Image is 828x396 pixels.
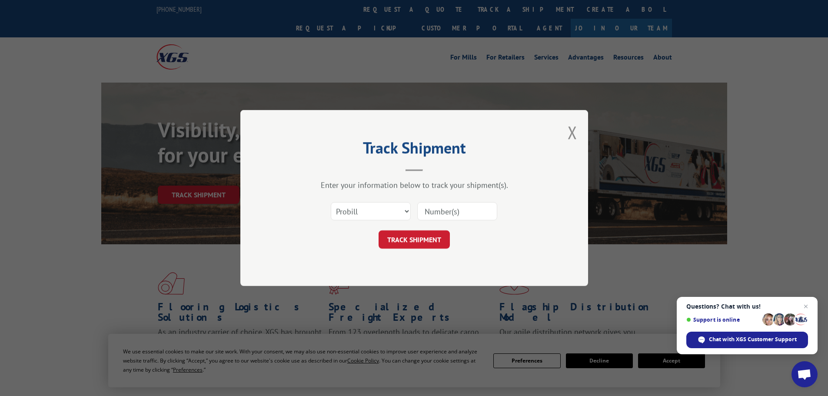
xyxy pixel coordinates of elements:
[284,180,545,190] div: Enter your information below to track your shipment(s).
[686,316,759,323] span: Support is online
[417,202,497,220] input: Number(s)
[791,361,818,387] div: Open chat
[568,121,577,144] button: Close modal
[686,332,808,348] div: Chat with XGS Customer Support
[709,336,797,343] span: Chat with XGS Customer Support
[801,301,811,312] span: Close chat
[379,230,450,249] button: TRACK SHIPMENT
[686,303,808,310] span: Questions? Chat with us!
[284,142,545,158] h2: Track Shipment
